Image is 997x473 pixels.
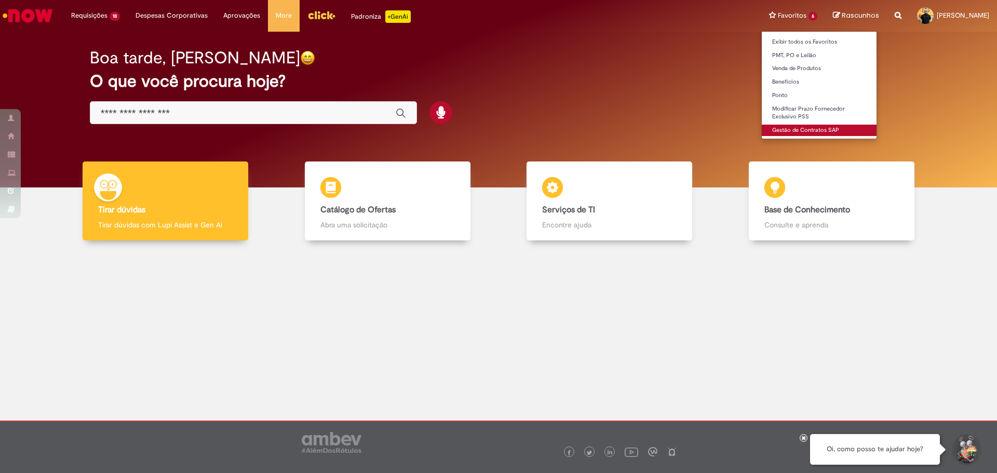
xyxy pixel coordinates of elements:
p: Encontre ajuda [542,220,677,230]
span: Requisições [71,10,107,21]
a: PMT, PO e Leilão [762,50,877,61]
img: logo_footer_youtube.png [625,445,638,458]
a: Benefícios [762,76,877,88]
img: logo_footer_facebook.png [567,450,572,455]
img: happy-face.png [300,50,315,65]
a: Serviços de TI Encontre ajuda [498,161,721,241]
b: Catálogo de Ofertas [320,205,396,215]
img: logo_footer_linkedin.png [608,450,613,456]
img: logo_footer_twitter.png [587,450,592,455]
span: Favoritos [778,10,806,21]
a: Catálogo de Ofertas Abra uma solicitação [277,161,499,241]
b: Serviços de TI [542,205,595,215]
span: 6 [809,12,817,21]
img: logo_footer_ambev_rotulo_gray.png [302,432,361,453]
span: Aprovações [223,10,260,21]
a: Ponto [762,90,877,101]
a: Tirar dúvidas Tirar dúvidas com Lupi Assist e Gen Ai [55,161,277,241]
button: Iniciar Conversa de Suporte [950,434,981,465]
span: 18 [110,12,120,21]
p: Abra uma solicitação [320,220,455,230]
img: ServiceNow [1,5,55,26]
span: More [276,10,292,21]
div: Oi, como posso te ajudar hoje? [810,434,940,465]
a: Rascunhos [833,11,879,21]
b: Tirar dúvidas [98,205,145,215]
a: Venda de Produtos [762,63,877,74]
span: Rascunhos [842,10,879,20]
img: click_logo_yellow_360x200.png [307,7,335,23]
a: Exibir todos os Favoritos [762,36,877,48]
h2: Boa tarde, [PERSON_NAME] [90,49,300,67]
span: Despesas Corporativas [136,10,208,21]
h2: O que você procura hoje? [90,72,908,90]
b: Base de Conhecimento [764,205,850,215]
span: [PERSON_NAME] [937,11,989,20]
a: Modificar Prazo Fornecedor Exclusivo PSS [762,103,877,123]
img: logo_footer_workplace.png [648,447,657,456]
p: +GenAi [385,10,411,23]
p: Consulte e aprenda [764,220,899,230]
div: Padroniza [351,10,411,23]
ul: Favoritos [761,31,877,139]
img: logo_footer_naosei.png [667,447,677,456]
a: Base de Conhecimento Consulte e aprenda [721,161,943,241]
p: Tirar dúvidas com Lupi Assist e Gen Ai [98,220,233,230]
a: Gestão de Contratos SAP [762,125,877,136]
